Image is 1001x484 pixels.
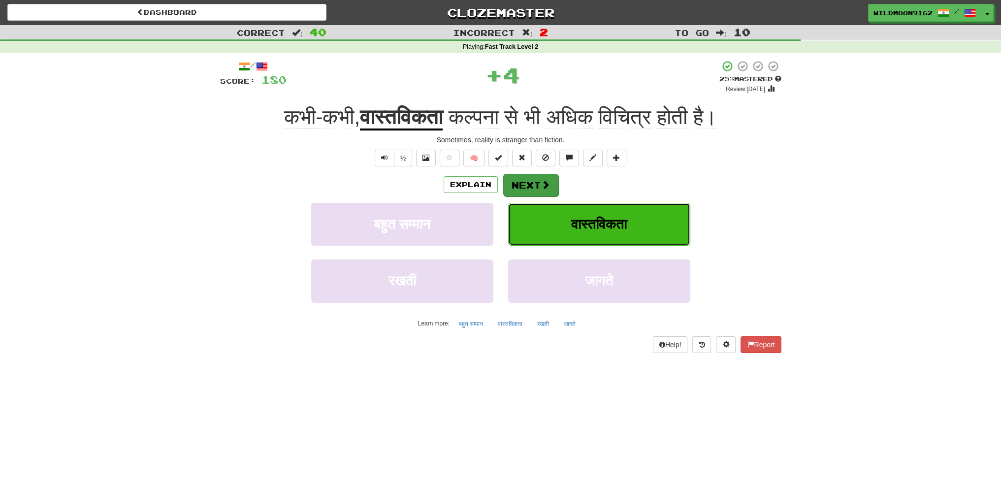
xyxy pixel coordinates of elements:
button: Edit sentence (alt+d) [583,150,603,166]
div: Sometimes, reality is stranger than fiction. [220,135,781,145]
button: Explain [444,176,498,193]
strong: Fast Track Level 2 [485,43,539,50]
span: बहुत सम्मान [374,217,431,232]
span: Correct [237,28,285,37]
a: Clozemaster [341,4,660,21]
span: + [485,60,503,90]
button: Set this sentence to 100% Mastered (alt+m) [488,150,508,166]
button: Ignore sentence (alt+i) [536,150,555,166]
a: Dashboard [7,4,326,21]
small: Review: [DATE] [726,86,765,93]
span: रखती [388,273,416,289]
button: रखती [532,317,554,331]
span: 180 [261,73,287,86]
span: WildMoon9162 [873,8,933,17]
span: जागते [585,273,613,289]
button: 🧠 [463,150,484,166]
span: कभी-कभी [284,105,354,129]
button: बहुत सम्मान [311,203,493,246]
span: है। [693,105,717,129]
span: 2 [540,26,548,38]
span: Score: [220,77,256,85]
button: Round history (alt+y) [692,336,711,353]
a: WildMoon9162 / [868,4,981,22]
button: Play sentence audio (ctl+space) [375,150,394,166]
small: Learn more: [418,320,450,327]
span: Incorrect [453,28,515,37]
span: कल्पना [449,105,499,129]
span: / [954,8,959,15]
span: विचित्र [598,105,651,129]
button: Show image (alt+x) [416,150,436,166]
span: : [716,29,727,37]
div: Text-to-speech controls [373,150,413,166]
span: होती [657,105,687,129]
button: वास्तविकता [492,317,528,331]
button: Next [503,174,558,196]
button: Help! [653,336,688,353]
span: : [292,29,303,37]
button: जागते [558,317,581,331]
span: 10 [734,26,750,38]
span: भी [524,105,540,129]
button: Discuss sentence (alt+u) [559,150,579,166]
span: 4 [503,63,520,87]
button: रखती [311,259,493,302]
span: , [284,105,360,129]
span: से [504,105,518,129]
button: ½ [394,150,413,166]
button: Add to collection (alt+a) [607,150,626,166]
button: जागते [508,259,690,302]
span: 25 % [719,75,734,83]
div: / [220,60,287,72]
div: Mastered [719,75,781,84]
button: Report [741,336,781,353]
u: वास्तविकता [360,105,443,130]
span: अधिक [546,105,593,129]
button: बहुत सम्मान [453,317,488,331]
span: To go [675,28,709,37]
button: वास्तविकता [508,203,690,246]
span: : [522,29,533,37]
button: Reset to 0% Mastered (alt+r) [512,150,532,166]
span: वास्तविकता [571,217,627,232]
span: 40 [310,26,326,38]
button: Favorite sentence (alt+f) [440,150,459,166]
